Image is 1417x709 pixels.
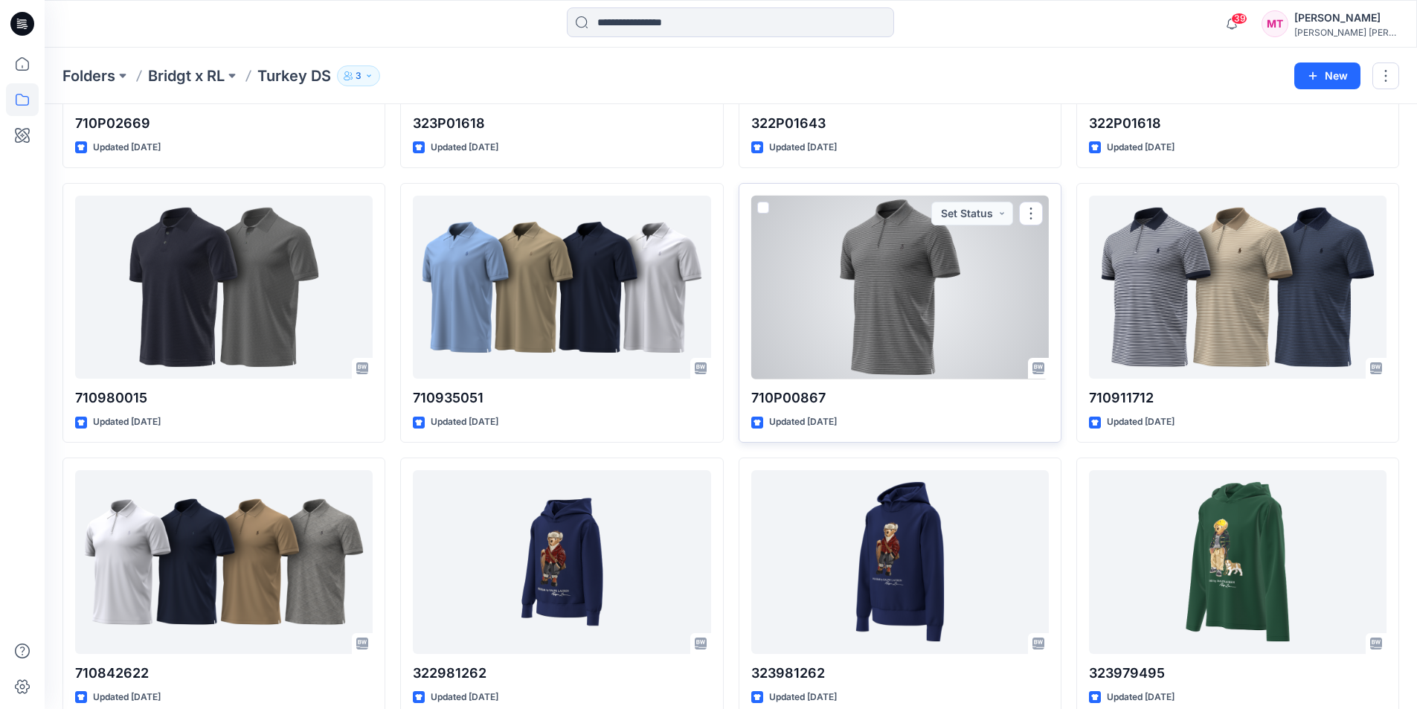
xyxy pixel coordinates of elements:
[1107,140,1175,155] p: Updated [DATE]
[413,196,710,379] a: 710935051
[1294,62,1360,89] button: New
[1089,113,1387,134] p: 322P01618
[1089,388,1387,408] p: 710911712
[769,690,837,705] p: Updated [DATE]
[93,140,161,155] p: Updated [DATE]
[62,65,115,86] a: Folders
[75,196,373,379] a: 710980015
[1089,470,1387,654] a: 323979495
[1262,10,1288,37] div: MT
[1294,27,1398,38] div: [PERSON_NAME] [PERSON_NAME]
[75,388,373,408] p: 710980015
[751,388,1049,408] p: 710P00867
[413,663,710,684] p: 322981262
[1089,663,1387,684] p: 323979495
[413,113,710,134] p: 323P01618
[1294,9,1398,27] div: [PERSON_NAME]
[257,65,331,86] p: Turkey DS
[413,388,710,408] p: 710935051
[1107,414,1175,430] p: Updated [DATE]
[751,470,1049,654] a: 323981262
[751,663,1049,684] p: 323981262
[1107,690,1175,705] p: Updated [DATE]
[751,196,1049,379] a: 710P00867
[413,470,710,654] a: 322981262
[431,140,498,155] p: Updated [DATE]
[93,414,161,430] p: Updated [DATE]
[356,68,362,84] p: 3
[75,470,373,654] a: 710842622
[1231,13,1247,25] span: 39
[148,65,225,86] a: Bridgt x RL
[75,663,373,684] p: 710842622
[769,140,837,155] p: Updated [DATE]
[751,113,1049,134] p: 322P01643
[337,65,380,86] button: 3
[769,414,837,430] p: Updated [DATE]
[431,690,498,705] p: Updated [DATE]
[75,113,373,134] p: 710P02669
[431,414,498,430] p: Updated [DATE]
[1089,196,1387,379] a: 710911712
[93,690,161,705] p: Updated [DATE]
